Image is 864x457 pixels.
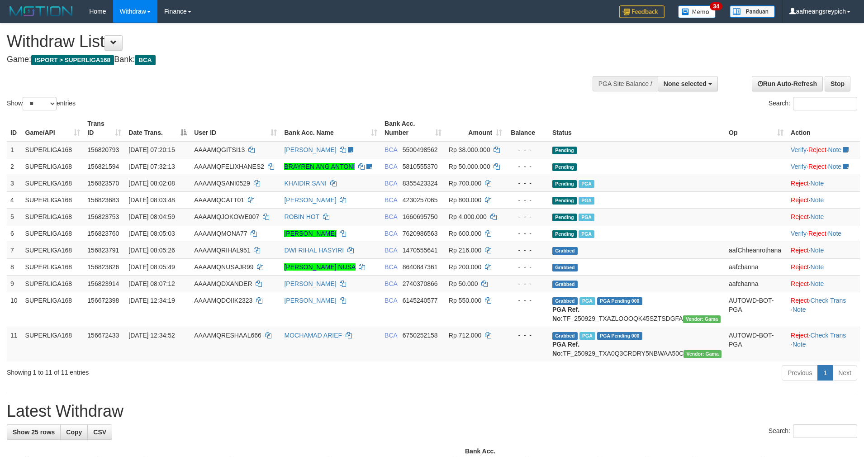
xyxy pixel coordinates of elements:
div: - - - [509,195,545,205]
td: 7 [7,242,22,258]
span: 156821594 [87,163,119,170]
a: Reject [791,196,809,204]
td: AUTOWD-BOT-PGA [725,327,787,362]
span: BCA [385,280,397,287]
img: panduan.png [730,5,775,18]
span: Show 25 rows [13,428,55,436]
span: Marked by aafnonsreyleab [579,180,594,188]
td: · [787,191,860,208]
span: AAAAMQFELIXHANES2 [194,163,264,170]
span: ISPORT > SUPERLIGA168 [31,55,114,65]
div: - - - [509,246,545,255]
span: AAAAMQDXANDER [194,280,252,287]
span: [DATE] 08:04:59 [128,213,175,220]
span: Grabbed [552,281,578,288]
a: Note [811,280,824,287]
span: AAAAMQGITSI13 [194,146,245,153]
th: User ID: activate to sort column ascending [190,115,280,141]
span: Vendor URL: https://trx31.1velocity.biz [684,350,722,358]
a: BRAYREN ANG ANTONI [284,163,355,170]
span: 156672433 [87,332,119,339]
a: Note [811,247,824,254]
label: Show entries [7,97,76,110]
a: [PERSON_NAME] [284,230,336,237]
td: SUPERLIGA168 [22,275,84,292]
span: AAAAMQSANI0529 [194,180,250,187]
td: 3 [7,175,22,191]
span: Pending [552,197,577,205]
span: Marked by aafnonsreyleab [579,197,594,205]
a: Reject [791,180,809,187]
img: Feedback.jpg [619,5,665,18]
a: MOCHAMAD ARIEF [284,332,342,339]
b: PGA Ref. No: [552,306,579,322]
td: SUPERLIGA168 [22,327,84,362]
a: 1 [817,365,833,381]
a: DWI RIHAL HASYIRI [284,247,344,254]
th: Status [549,115,725,141]
a: Next [832,365,857,381]
td: 1 [7,141,22,158]
td: · · [787,225,860,242]
a: Stop [825,76,850,91]
span: Rp 4.000.000 [449,213,487,220]
a: Note [828,146,842,153]
td: SUPERLIGA168 [22,292,84,327]
td: AUTOWD-BOT-PGA [725,292,787,327]
a: Reject [791,263,809,271]
a: Note [793,341,806,348]
td: · [787,175,860,191]
span: 156823826 [87,263,119,271]
a: Show 25 rows [7,424,61,440]
input: Search: [793,424,857,438]
div: - - - [509,262,545,271]
a: Reject [808,230,826,237]
th: Amount: activate to sort column ascending [445,115,506,141]
td: SUPERLIGA168 [22,175,84,191]
span: Grabbed [552,264,578,271]
td: 6 [7,225,22,242]
span: 156823791 [87,247,119,254]
span: BCA [385,297,397,304]
td: SUPERLIGA168 [22,258,84,275]
div: - - - [509,212,545,221]
span: BCA [385,247,397,254]
input: Search: [793,97,857,110]
a: CSV [87,424,112,440]
a: Verify [791,146,807,153]
span: Copy 2740370866 to clipboard [403,280,438,287]
span: Marked by aafsoycanthlai [579,297,595,305]
span: BCA [135,55,155,65]
td: 5 [7,208,22,225]
td: aafchanna [725,275,787,292]
h1: Latest Withdraw [7,402,857,420]
a: Note [811,213,824,220]
td: SUPERLIGA168 [22,225,84,242]
span: Rp 800.000 [449,196,481,204]
span: [DATE] 08:05:03 [128,230,175,237]
a: Reject [791,332,809,339]
span: Rp 38.000.000 [449,146,490,153]
a: [PERSON_NAME] [284,280,336,287]
span: BCA [385,180,397,187]
span: Copy 1470555641 to clipboard [403,247,438,254]
span: Marked by aafnonsreyleab [579,214,594,221]
a: Note [828,163,842,170]
span: Rp 216.000 [449,247,481,254]
label: Search: [769,424,857,438]
a: Previous [782,365,818,381]
td: · [787,275,860,292]
a: Run Auto-Refresh [752,76,823,91]
a: [PERSON_NAME] [284,297,336,304]
th: Trans ID: activate to sort column ascending [84,115,125,141]
a: KHAIDIR SANI [284,180,326,187]
span: [DATE] 08:05:49 [128,263,175,271]
span: [DATE] 08:05:26 [128,247,175,254]
th: Game/API: activate to sort column ascending [22,115,84,141]
span: Pending [552,230,577,238]
td: · · [787,141,860,158]
td: SUPERLIGA168 [22,158,84,175]
b: PGA Ref. No: [552,341,579,357]
h1: Withdraw List [7,33,567,51]
td: · · [787,327,860,362]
